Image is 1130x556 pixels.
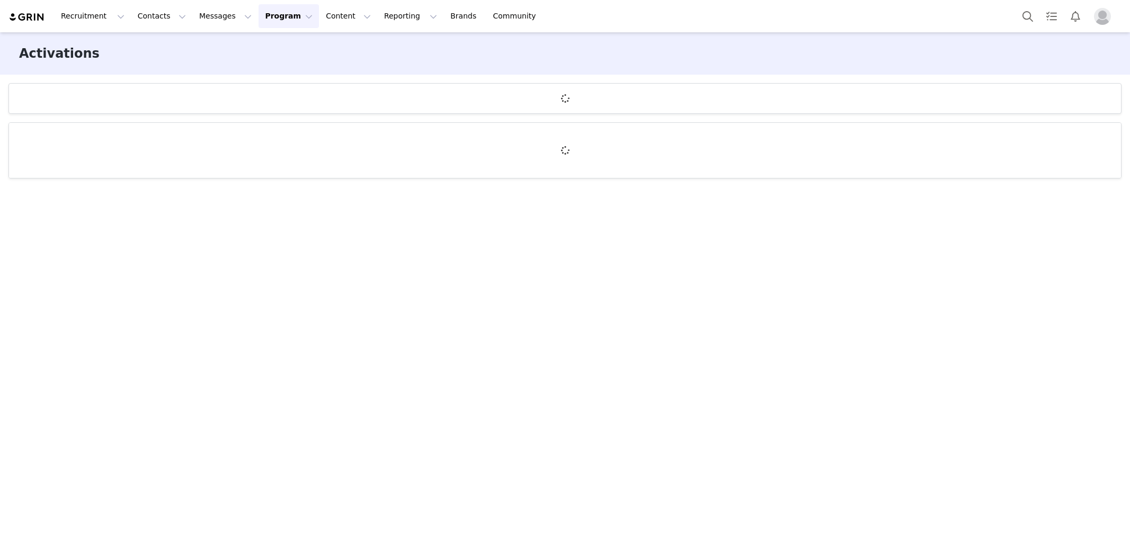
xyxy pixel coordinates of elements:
h3: Activations [19,44,100,63]
button: Contacts [131,4,192,28]
a: Tasks [1040,4,1063,28]
button: Recruitment [55,4,131,28]
button: Profile [1088,8,1122,25]
button: Messages [193,4,258,28]
button: Search [1016,4,1039,28]
button: Notifications [1064,4,1087,28]
a: Community [487,4,547,28]
button: Reporting [378,4,443,28]
img: placeholder-profile.jpg [1094,8,1111,25]
a: Brands [444,4,486,28]
img: grin logo [8,12,46,22]
button: Program [259,4,319,28]
button: Content [319,4,377,28]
